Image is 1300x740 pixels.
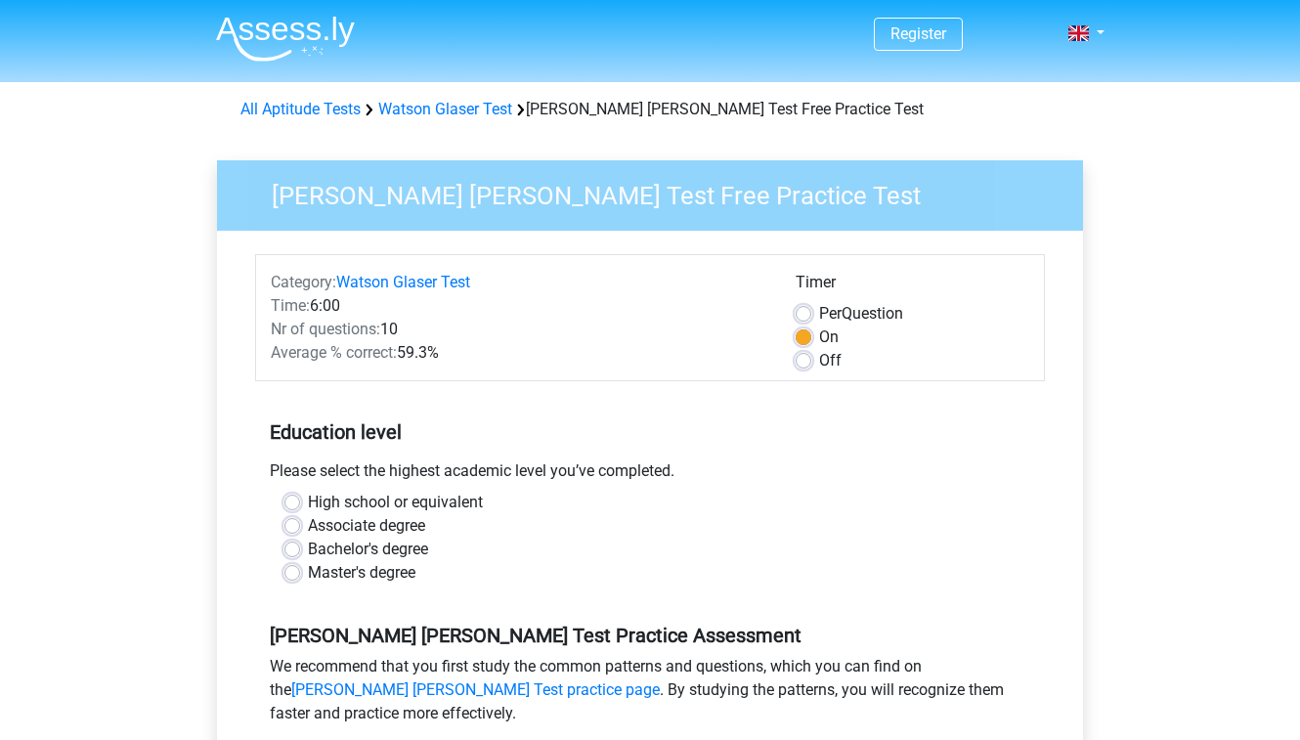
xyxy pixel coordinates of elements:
[256,341,781,365] div: 59.3%
[819,304,842,323] span: Per
[819,326,839,349] label: On
[256,294,781,318] div: 6:00
[270,413,1030,452] h5: Education level
[308,491,483,514] label: High school or equivalent
[308,561,415,585] label: Master's degree
[308,538,428,561] label: Bachelor's degree
[270,624,1030,647] h5: [PERSON_NAME] [PERSON_NAME] Test Practice Assessment
[890,24,946,43] a: Register
[271,296,310,315] span: Time:
[271,343,397,362] span: Average % correct:
[216,16,355,62] img: Assessly
[308,514,425,538] label: Associate degree
[255,655,1045,733] div: We recommend that you first study the common patterns and questions, which you can find on the . ...
[248,173,1068,211] h3: [PERSON_NAME] [PERSON_NAME] Test Free Practice Test
[378,100,512,118] a: Watson Glaser Test
[240,100,361,118] a: All Aptitude Tests
[336,273,470,291] a: Watson Glaser Test
[271,273,336,291] span: Category:
[233,98,1067,121] div: [PERSON_NAME] [PERSON_NAME] Test Free Practice Test
[819,349,842,372] label: Off
[255,459,1045,491] div: Please select the highest academic level you’ve completed.
[819,302,903,326] label: Question
[256,318,781,341] div: 10
[271,320,380,338] span: Nr of questions:
[291,680,660,699] a: [PERSON_NAME] [PERSON_NAME] Test practice page
[796,271,1029,302] div: Timer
